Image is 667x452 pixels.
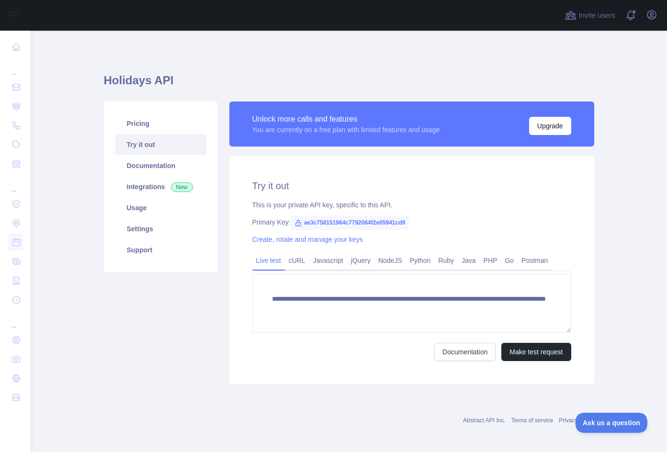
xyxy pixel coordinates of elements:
a: Privacy policy [559,417,594,424]
a: jQuery [347,253,374,268]
a: Integrations New [115,176,206,197]
div: Primary Key: [252,217,571,227]
div: Unlock more calls and features [252,113,440,125]
a: NodeJS [374,253,406,268]
div: ... [8,174,23,193]
a: Abstract API Inc. [463,417,506,424]
a: PHP [480,253,501,268]
button: Upgrade [529,117,571,135]
h2: Try it out [252,179,571,192]
a: Javascript [309,253,347,268]
a: Live test [252,253,285,268]
a: Settings [115,218,206,239]
span: Invite users [578,10,615,21]
div: This is your private API key, specific to this API. [252,200,571,210]
button: Invite users [563,8,617,23]
a: Documentation [115,155,206,176]
span: ae3c758151964c7792064f2e05941cd9 [291,215,409,230]
a: Create, rotate and manage your keys [252,236,363,243]
a: Usage [115,197,206,218]
a: Postman [518,253,552,268]
div: You are currently on a free plan with limited features and usage [252,125,440,135]
a: Ruby [434,253,458,268]
a: Pricing [115,113,206,134]
a: Support [115,239,206,260]
div: ... [8,57,23,77]
a: Java [458,253,480,268]
a: Python [406,253,435,268]
a: Terms of service [511,417,553,424]
button: Make test request [501,343,571,361]
a: Documentation [434,343,496,361]
a: cURL [285,253,309,268]
h1: Holidays API [104,73,594,96]
iframe: Toggle Customer Support [576,413,648,433]
div: ... [8,310,23,329]
a: Go [501,253,518,268]
a: Try it out [115,134,206,155]
span: New [171,182,193,192]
